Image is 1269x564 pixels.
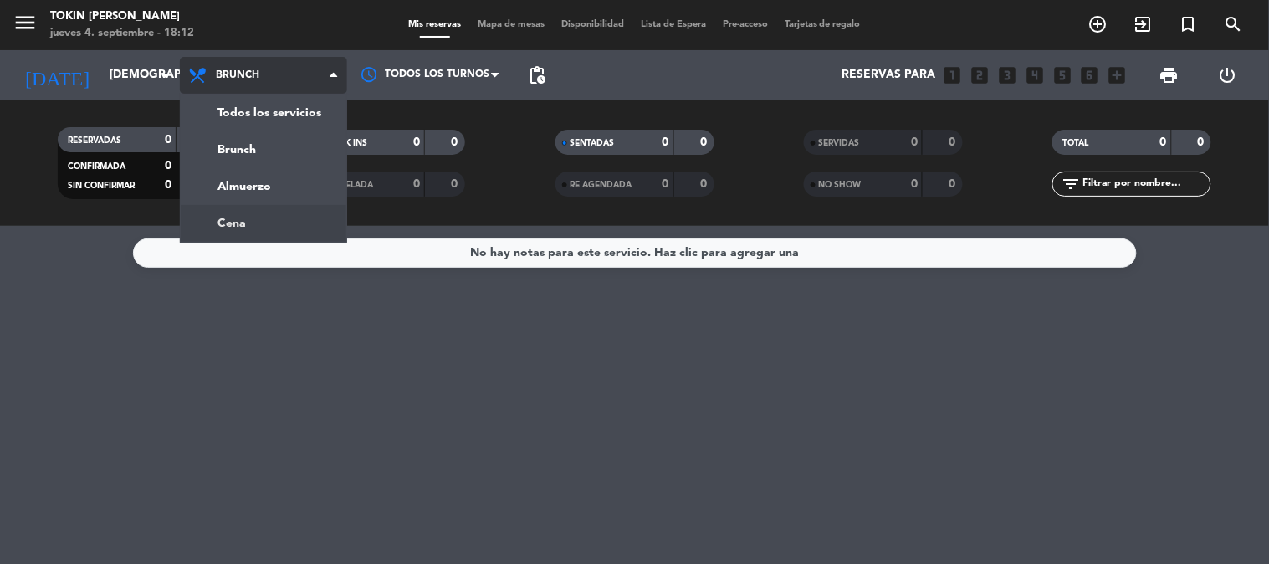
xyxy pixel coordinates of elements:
strong: 0 [165,160,171,172]
div: No hay notas para este servicio. Haz clic para agregar una [470,244,799,263]
span: RESERVADAS [68,136,121,145]
span: print [1159,65,1179,85]
span: Pre-acceso [714,20,776,29]
i: [DATE] [13,57,101,94]
strong: 0 [949,178,959,190]
a: Cena [181,205,346,242]
strong: 0 [452,136,462,148]
strong: 0 [165,179,171,191]
i: add_circle_outline [1088,14,1108,34]
span: Mapa de mesas [469,20,553,29]
div: jueves 4. septiembre - 18:12 [50,25,194,42]
strong: 0 [452,178,462,190]
strong: 0 [663,178,669,190]
span: TOTAL [1062,139,1088,147]
span: Tarjetas de regalo [776,20,869,29]
span: pending_actions [527,65,547,85]
i: arrow_drop_down [156,65,176,85]
i: filter_list [1061,174,1081,194]
i: add_box [1107,64,1128,86]
span: SIN CONFIRMAR [68,182,135,190]
span: SENTADAS [571,139,615,147]
div: LOG OUT [1199,50,1256,100]
strong: 0 [663,136,669,148]
i: looks_one [941,64,963,86]
strong: 0 [700,136,710,148]
i: looks_5 [1052,64,1073,86]
div: Tokin [PERSON_NAME] [50,8,194,25]
span: Reservas para [842,69,935,82]
input: Filtrar por nombre... [1081,175,1210,193]
span: Disponibilidad [553,20,632,29]
i: turned_in_not [1179,14,1199,34]
i: power_settings_new [1217,65,1237,85]
span: Mis reservas [400,20,469,29]
span: SERVIDAS [819,139,860,147]
span: CONFIRMADA [68,162,125,171]
i: looks_6 [1079,64,1101,86]
span: CANCELADA [321,181,373,189]
strong: 0 [911,178,918,190]
a: Todos los servicios [181,95,346,131]
strong: 0 [1198,136,1208,148]
strong: 0 [700,178,710,190]
i: looks_4 [1024,64,1046,86]
a: Almuerzo [181,168,346,205]
i: search [1224,14,1244,34]
strong: 0 [1160,136,1167,148]
span: Brunch [216,69,259,81]
strong: 0 [949,136,959,148]
i: looks_two [969,64,990,86]
i: exit_to_app [1133,14,1154,34]
span: NO SHOW [819,181,862,189]
strong: 0 [413,178,420,190]
strong: 0 [911,136,918,148]
i: menu [13,10,38,35]
strong: 0 [165,134,171,146]
button: menu [13,10,38,41]
span: RE AGENDADA [571,181,632,189]
a: Brunch [181,131,346,168]
span: Lista de Espera [632,20,714,29]
strong: 0 [413,136,420,148]
i: looks_3 [996,64,1018,86]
